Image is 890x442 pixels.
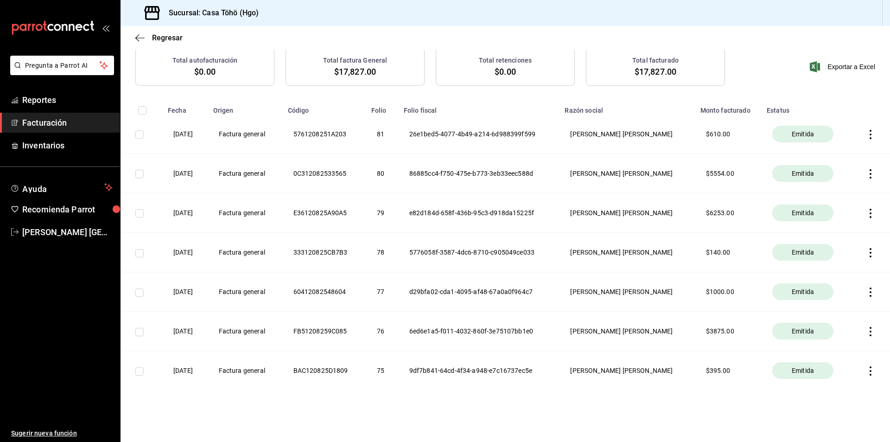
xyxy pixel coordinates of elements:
[208,154,282,193] th: Factura general
[788,366,818,375] span: Emitida
[398,233,559,272] th: 5776058f-3587-4dc6-8710-c905049ce033
[208,193,282,233] th: Factura general
[162,115,208,154] th: [DATE]
[695,193,762,233] th: $ 6253.00
[22,182,101,193] span: Ayuda
[22,116,113,129] span: Facturación
[152,33,183,42] span: Regresar
[282,351,366,391] th: BAC120825D1809
[323,56,388,65] h3: Total factura General
[208,233,282,272] th: Factura general
[208,351,282,391] th: Factura general
[761,101,852,115] th: Estatus
[162,351,208,391] th: [DATE]
[172,56,238,65] h3: Total autofacturación
[398,351,559,391] th: 9df7b841-64cd-4f34-a948-e7c16737ec5e
[366,312,398,351] th: 76
[559,115,694,154] th: [PERSON_NAME] [PERSON_NAME]
[788,248,818,257] span: Emitida
[479,56,532,65] h3: Total retenciones
[162,154,208,193] th: [DATE]
[398,101,559,115] th: Folio fiscal
[695,101,762,115] th: Monto facturado
[334,65,376,78] span: $17,827.00
[788,327,818,336] span: Emitida
[398,115,559,154] th: 26e1bed5-4077-4b49-a214-6d988399f599
[559,154,694,193] th: [PERSON_NAME] [PERSON_NAME]
[22,139,113,152] span: Inventarios
[10,56,114,75] button: Pregunta a Parrot AI
[695,233,762,272] th: $ 140.00
[208,312,282,351] th: Factura general
[282,154,366,193] th: 0C312082533565
[559,101,694,115] th: Razón social
[22,203,113,216] span: Recomienda Parrot
[11,429,113,438] span: Sugerir nueva función
[162,272,208,312] th: [DATE]
[366,272,398,312] th: 77
[635,65,676,78] span: $17,827.00
[194,65,216,78] span: $0.00
[366,233,398,272] th: 78
[788,287,818,296] span: Emitida
[788,169,818,178] span: Emitida
[282,193,366,233] th: E36120825A90A5
[135,33,183,42] button: Regresar
[208,272,282,312] th: Factura general
[695,272,762,312] th: $ 1000.00
[161,7,259,19] h3: Sucursal: Casa Töhö (Hgo)
[162,312,208,351] th: [DATE]
[788,208,818,218] span: Emitida
[695,312,762,351] th: $ 3875.00
[22,94,113,106] span: Reportes
[695,115,762,154] th: $ 610.00
[25,61,100,70] span: Pregunta a Parrot AI
[559,351,694,391] th: [PERSON_NAME] [PERSON_NAME]
[559,193,694,233] th: [PERSON_NAME] [PERSON_NAME]
[398,193,559,233] th: e82d184d-658f-436b-95c3-d918da15225f
[812,61,875,72] button: Exportar a Excel
[695,351,762,391] th: $ 395.00
[282,272,366,312] th: 60412082548604
[208,101,282,115] th: Origen
[282,101,366,115] th: Código
[22,226,113,238] span: [PERSON_NAME] [GEOGRAPHIC_DATA]
[559,233,694,272] th: [PERSON_NAME] [PERSON_NAME]
[495,65,516,78] span: $0.00
[6,67,114,77] a: Pregunta a Parrot AI
[282,115,366,154] th: 5761208251A203
[102,24,109,32] button: open_drawer_menu
[366,101,398,115] th: Folio
[162,193,208,233] th: [DATE]
[559,272,694,312] th: [PERSON_NAME] [PERSON_NAME]
[282,312,366,351] th: FB51208259C085
[208,115,282,154] th: Factura general
[282,233,366,272] th: 333120825CB7B3
[162,233,208,272] th: [DATE]
[366,193,398,233] th: 79
[559,312,694,351] th: [PERSON_NAME] [PERSON_NAME]
[366,154,398,193] th: 80
[632,56,679,65] h3: Total facturado
[788,129,818,139] span: Emitida
[366,115,398,154] th: 81
[398,312,559,351] th: 6ed6e1a5-f011-4032-860f-3e75107bb1e0
[366,351,398,391] th: 75
[398,154,559,193] th: 86885cc4-f750-475e-b773-3eb33eec588d
[162,101,208,115] th: Fecha
[695,154,762,193] th: $ 5554.00
[398,272,559,312] th: d29bfa02-cda1-4095-af48-67a0a0f964c7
